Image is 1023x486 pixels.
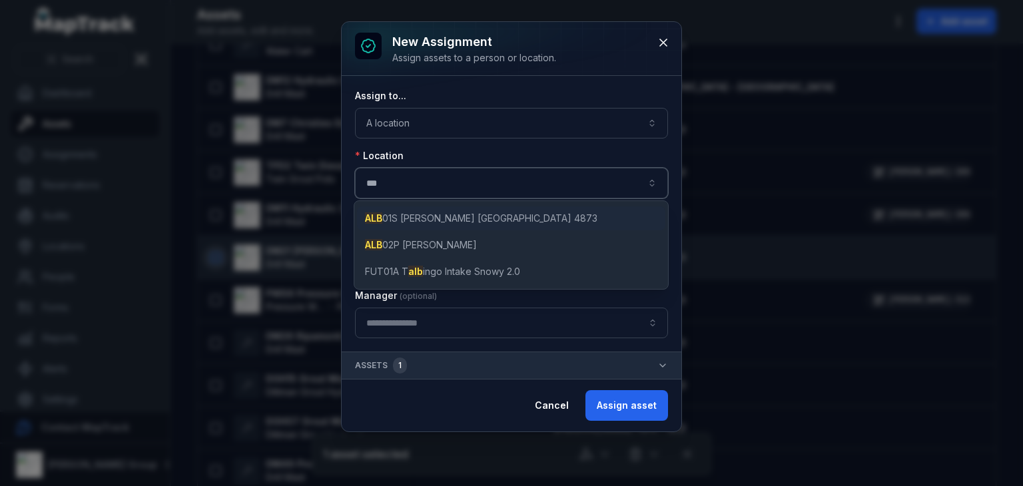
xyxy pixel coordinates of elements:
[355,358,407,373] span: Assets
[365,239,382,250] span: ALB
[408,266,423,277] span: alb
[393,358,407,373] div: 1
[365,212,597,225] span: 01S [PERSON_NAME] [GEOGRAPHIC_DATA] 4873
[355,308,668,338] input: assignment-add:cf[907ad3fd-eed4-49d8-ad84-d22efbadc5a5]-label
[355,89,406,103] label: Assign to...
[365,265,520,278] span: FUT01A T ingo Intake Snowy 2.0
[392,51,556,65] div: Assign assets to a person or location.
[355,289,437,302] label: Manager
[355,108,668,138] button: A location
[523,390,580,421] button: Cancel
[342,352,681,379] button: Assets1
[585,390,668,421] button: Assign asset
[365,238,477,252] span: 02P [PERSON_NAME]
[355,149,404,162] label: Location
[365,212,382,224] span: ALB
[392,33,556,51] h3: New assignment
